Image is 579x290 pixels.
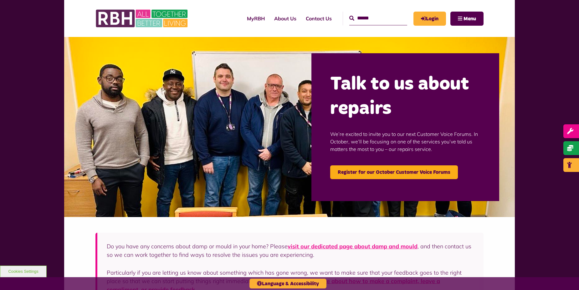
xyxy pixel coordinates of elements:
a: About Us [269,10,301,27]
h2: Talk to us about repairs [330,72,480,121]
button: Navigation [450,12,484,26]
a: Register for our October Customer Voice Forums [330,165,458,179]
a: MyRBH [413,12,446,26]
iframe: Netcall Web Assistant for live chat [551,262,579,290]
a: visit our dedicated page about damp and mould [288,243,418,250]
a: Contact Us [301,10,336,27]
img: Group photo of customers and colleagues at the Lighthouse Project [64,37,515,217]
span: Menu [464,16,476,21]
p: We’re excited to invite you to our next Customer Voice Forums. In October, we’ll be focusing on o... [330,121,480,162]
a: MyRBH [242,10,269,27]
button: Language & Accessibility [249,279,326,288]
img: RBH [95,6,189,31]
p: Do you have any concerns about damp or mould in your home? Please , and then contact us so we can... [107,242,474,259]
